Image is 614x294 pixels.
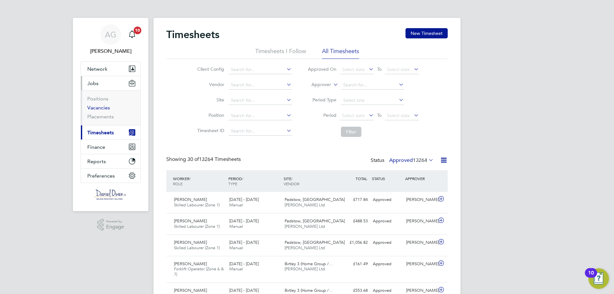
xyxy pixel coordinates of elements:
button: Finance [81,140,140,154]
button: Open Resource Center, 10 new notifications [588,268,609,289]
span: AG [105,30,116,39]
label: Site [195,97,224,103]
a: Vacancies [87,105,110,111]
span: [DATE] - [DATE] [229,261,259,266]
div: Status [371,156,435,165]
span: Birtley 3 (Home Group /… [285,261,333,266]
span: / [242,176,243,181]
span: Manual [229,202,243,208]
a: AG[PERSON_NAME] [81,24,141,55]
input: Search for... [229,111,292,120]
span: TYPE [228,181,237,186]
span: 13264 [413,157,427,163]
div: PERIOD [227,173,282,189]
span: Finance [87,144,105,150]
div: £1,056.82 [337,237,370,248]
a: 10 [126,24,138,45]
span: [DATE] - [DATE] [229,218,259,224]
div: STATUS [370,173,404,184]
div: Jobs [81,90,140,125]
span: [PERSON_NAME] [174,218,207,224]
span: TOTAL [356,176,367,181]
a: Go to home page [81,189,141,200]
span: Powered by [106,219,124,224]
div: Approved [370,195,404,205]
div: [PERSON_NAME] [404,259,437,269]
input: Select one [341,96,404,105]
span: Manual [229,245,243,250]
button: Reports [81,154,140,168]
span: Padstow, [GEOGRAPHIC_DATA] [285,218,345,224]
label: Period [308,112,336,118]
span: [PERSON_NAME] Ltd [285,245,325,250]
label: Timesheet ID [195,128,224,133]
input: Search for... [229,81,292,90]
span: Skilled Labourer (Zone 1) [174,224,220,229]
span: Network [87,66,107,72]
div: [PERSON_NAME] [404,216,437,226]
span: Padstow, [GEOGRAPHIC_DATA] [285,240,345,245]
span: ROLE [173,181,183,186]
input: Search for... [229,96,292,105]
div: Approved [370,237,404,248]
a: Powered byEngage [97,219,124,231]
span: Skilled Labourer (Zone 1) [174,245,220,250]
label: Approved On [308,66,336,72]
span: Preferences [87,173,115,179]
span: Select date [342,67,365,72]
span: [PERSON_NAME] Ltd [285,202,325,208]
span: To [375,65,383,73]
span: Timesheets [87,130,114,136]
button: Preferences [81,169,140,183]
span: [PERSON_NAME] [174,288,207,293]
label: Position [195,112,224,118]
label: Vendor [195,82,224,87]
label: Approver [302,82,331,88]
img: danielowen-logo-retina.png [95,189,127,200]
span: Manual [229,266,243,272]
label: Approved [389,157,434,163]
span: [DATE] - [DATE] [229,240,259,245]
span: [PERSON_NAME] Ltd [285,224,325,229]
button: Jobs [81,76,140,90]
button: Network [81,62,140,76]
label: Period Type [308,97,336,103]
span: Padstow, [GEOGRAPHIC_DATA] [285,197,345,202]
span: 13264 Timesheets [187,156,241,163]
span: Select date [342,113,365,118]
li: All Timesheets [322,47,359,59]
div: APPROVER [404,173,437,184]
span: Forklift Operator (Zone 6 & 7) [174,266,224,277]
div: [PERSON_NAME] [404,195,437,205]
input: Search for... [229,65,292,74]
span: [PERSON_NAME] Ltd [285,266,325,272]
span: 30 of [187,156,199,163]
span: Engage [106,224,124,230]
div: Showing [166,156,242,163]
nav: Main navigation [73,18,148,211]
h2: Timesheets [166,28,219,41]
span: [PERSON_NAME] [174,197,207,202]
span: Skilled Labourer (Zone 1) [174,202,220,208]
span: Birtley 3 (Home Group /… [285,288,333,293]
div: £488.53 [337,216,370,226]
div: £161.49 [337,259,370,269]
button: Filter [341,127,361,137]
button: Timesheets [81,125,140,139]
span: Reports [87,158,106,164]
input: Search for... [229,127,292,136]
button: New Timesheet [405,28,448,38]
span: Select date [387,67,410,72]
div: [PERSON_NAME] [404,237,437,248]
span: 10 [134,27,141,34]
span: / [189,176,191,181]
span: [PERSON_NAME] [174,261,207,266]
div: £717.84 [337,195,370,205]
span: [DATE] - [DATE] [229,288,259,293]
span: / [291,176,293,181]
div: Approved [370,259,404,269]
span: [DATE] - [DATE] [229,197,259,202]
span: VENDOR [284,181,299,186]
a: Positions [87,96,108,102]
span: To [375,111,383,119]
